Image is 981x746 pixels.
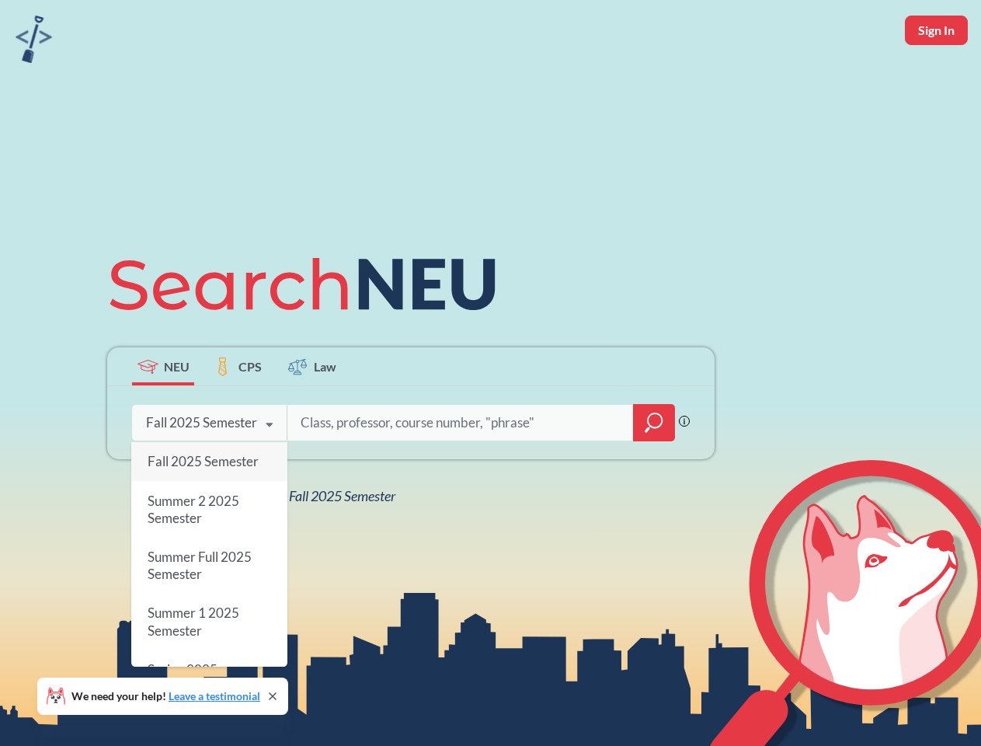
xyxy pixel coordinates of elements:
span: We need your help! [71,691,260,702]
input: Class, professor, course number, "phrase" [299,406,622,439]
span: Law [314,357,336,375]
span: CPS [238,357,262,375]
span: NEU [164,357,190,375]
span: Summer 1 2025 Semester [148,605,239,639]
svg: magnifying glass [645,412,663,434]
a: sandbox logo [16,16,52,68]
button: Sign In [905,16,968,45]
span: Summer 2 2025 Semester [148,493,239,526]
div: Fall 2025 Semester [146,414,257,431]
span: NEU Fall 2025 Semester [259,487,395,504]
span: Summer Full 2025 Semester [148,549,252,582]
img: sandbox logo [16,16,52,63]
span: Spring 2025 Semester [148,661,217,695]
div: magnifying glass [633,404,675,441]
span: Fall 2025 Semester [148,453,259,469]
a: Leave a testimonial [169,689,260,702]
